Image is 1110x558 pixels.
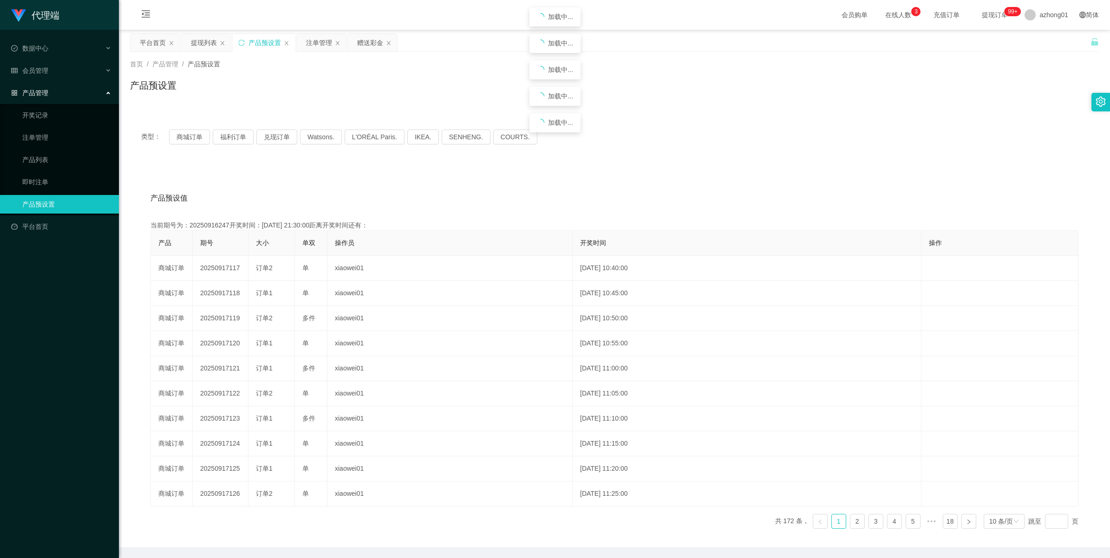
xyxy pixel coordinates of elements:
li: 18 [943,514,958,529]
i: 图标: unlock [1090,38,1099,46]
li: 4 [887,514,902,529]
i: 图标: sync [238,39,245,46]
td: [DATE] 10:45:00 [573,281,921,306]
td: [DATE] 10:40:00 [573,256,921,281]
li: 3 [868,514,883,529]
td: [DATE] 10:50:00 [573,306,921,331]
i: 图标: close [284,40,289,46]
span: 单 [302,465,309,472]
span: 订单2 [256,264,273,272]
div: 10 条/页 [989,514,1013,528]
a: 即时注单 [22,173,111,191]
i: 图标: setting [1096,97,1106,107]
td: 商城订单 [151,256,193,281]
td: xiaowei01 [327,256,573,281]
td: 20250917119 [193,306,248,331]
td: 20250917124 [193,431,248,456]
td: xiaowei01 [327,381,573,406]
span: ••• [924,514,939,529]
li: 上一页 [813,514,828,529]
td: xiaowei01 [327,356,573,381]
i: 图标: global [1079,12,1086,18]
span: 会员管理 [11,67,48,74]
span: 多件 [302,314,315,322]
i: 图标: close [386,40,392,46]
span: 充值订单 [929,12,964,18]
td: 商城订单 [151,431,193,456]
span: 提现订单 [977,12,1012,18]
td: xiaowei01 [327,481,573,506]
li: 下一页 [961,514,976,529]
span: 产品预设值 [150,193,188,204]
td: xiaowei01 [327,431,573,456]
span: 订单2 [256,490,273,497]
span: 类型： [141,130,169,144]
li: 共 172 条， [775,514,809,529]
button: 商城订单 [169,130,210,144]
span: 加载中... [548,119,573,126]
li: 2 [850,514,865,529]
i: 图标: down [1013,519,1019,525]
span: 单 [302,490,309,497]
p: 3 [914,7,918,16]
span: 单 [302,389,309,397]
span: 产品管理 [11,89,48,97]
span: 多件 [302,415,315,422]
i: 图标: right [966,519,972,525]
td: 20250917118 [193,281,248,306]
img: logo.9652507e.png [11,9,26,22]
div: 赠送彩金 [357,34,383,52]
li: 1 [831,514,846,529]
a: 开奖记录 [22,106,111,124]
span: 操作员 [335,239,354,247]
i: 图标: close [220,40,225,46]
span: 多件 [302,364,315,372]
td: xiaowei01 [327,331,573,356]
span: 订单2 [256,389,273,397]
span: 加载中... [548,92,573,100]
span: 订单1 [256,440,273,447]
sup: 1216 [1004,7,1021,16]
td: 商城订单 [151,306,193,331]
span: 数据中心 [11,45,48,52]
li: 向后 5 页 [924,514,939,529]
td: 商城订单 [151,356,193,381]
i: icon: loading [537,119,544,126]
td: 商城订单 [151,456,193,481]
td: 20250917120 [193,331,248,356]
span: / [147,60,149,68]
span: 订单1 [256,364,273,372]
a: 3 [869,514,883,528]
span: 订单1 [256,415,273,422]
td: xiaowei01 [327,281,573,306]
td: 商城订单 [151,381,193,406]
td: 商城订单 [151,406,193,431]
span: 产品 [158,239,171,247]
button: 福利订单 [213,130,254,144]
td: xiaowei01 [327,456,573,481]
h1: 代理端 [32,0,59,30]
div: 提现列表 [191,34,217,52]
span: 产品预设置 [188,60,220,68]
sup: 3 [911,7,921,16]
h1: 产品预设置 [130,78,176,92]
td: [DATE] 11:05:00 [573,381,921,406]
a: 产品列表 [22,150,111,169]
a: 产品预设置 [22,195,111,214]
div: 平台首页 [140,34,166,52]
td: 20250917122 [193,381,248,406]
button: SENHENG. [442,130,490,144]
a: 1 [832,514,846,528]
td: 商城订单 [151,281,193,306]
i: icon: loading [537,66,544,73]
i: icon: loading [537,39,544,47]
td: [DATE] 11:25:00 [573,481,921,506]
td: [DATE] 11:15:00 [573,431,921,456]
span: 单 [302,440,309,447]
span: 单 [302,339,309,347]
span: 期号 [200,239,213,247]
button: IKEA. [407,130,439,144]
div: 跳至 页 [1028,514,1078,529]
td: [DATE] 11:00:00 [573,356,921,381]
button: L'ORÉAL Paris. [345,130,405,144]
